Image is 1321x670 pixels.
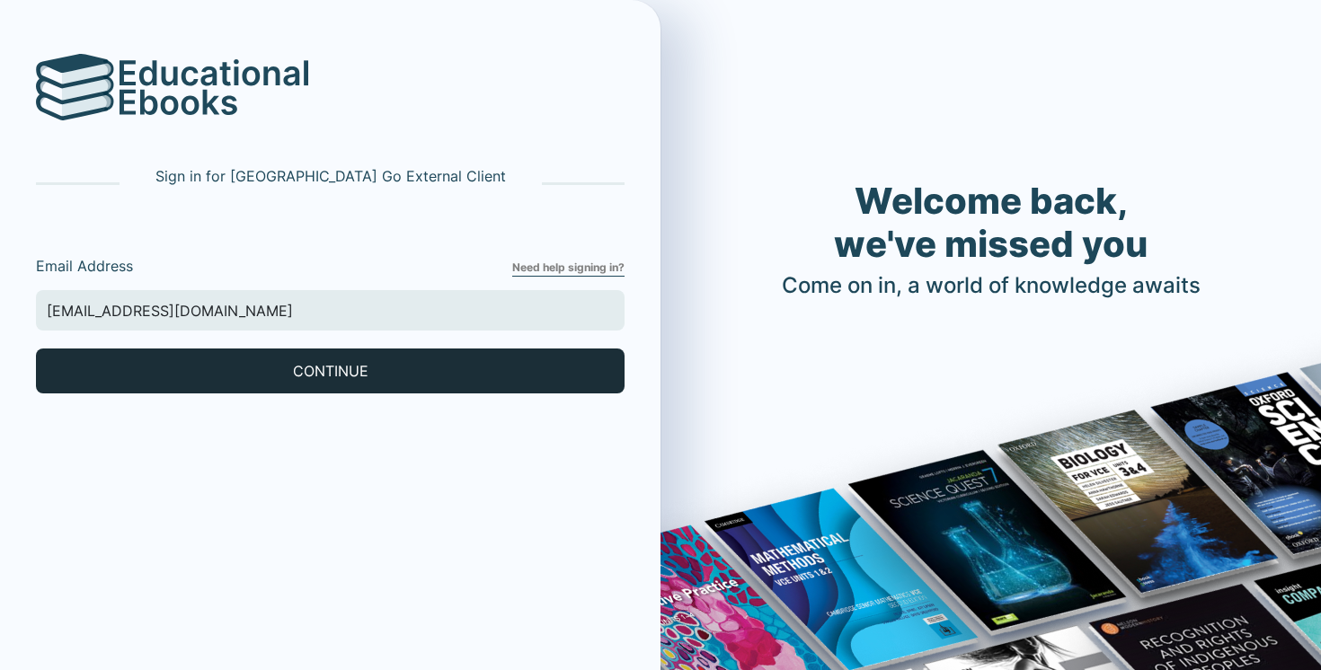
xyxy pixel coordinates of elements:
a: Need help signing in? [512,260,625,277]
label: Email Address [36,255,512,277]
img: logo-text.svg [120,59,308,115]
h4: Come on in, a world of knowledge awaits [782,273,1201,299]
h1: Welcome back, we've missed you [782,180,1201,266]
img: logo.svg [36,54,115,120]
p: Sign in for [GEOGRAPHIC_DATA] Go External Client [155,165,506,187]
button: CONTINUE [36,348,625,393]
